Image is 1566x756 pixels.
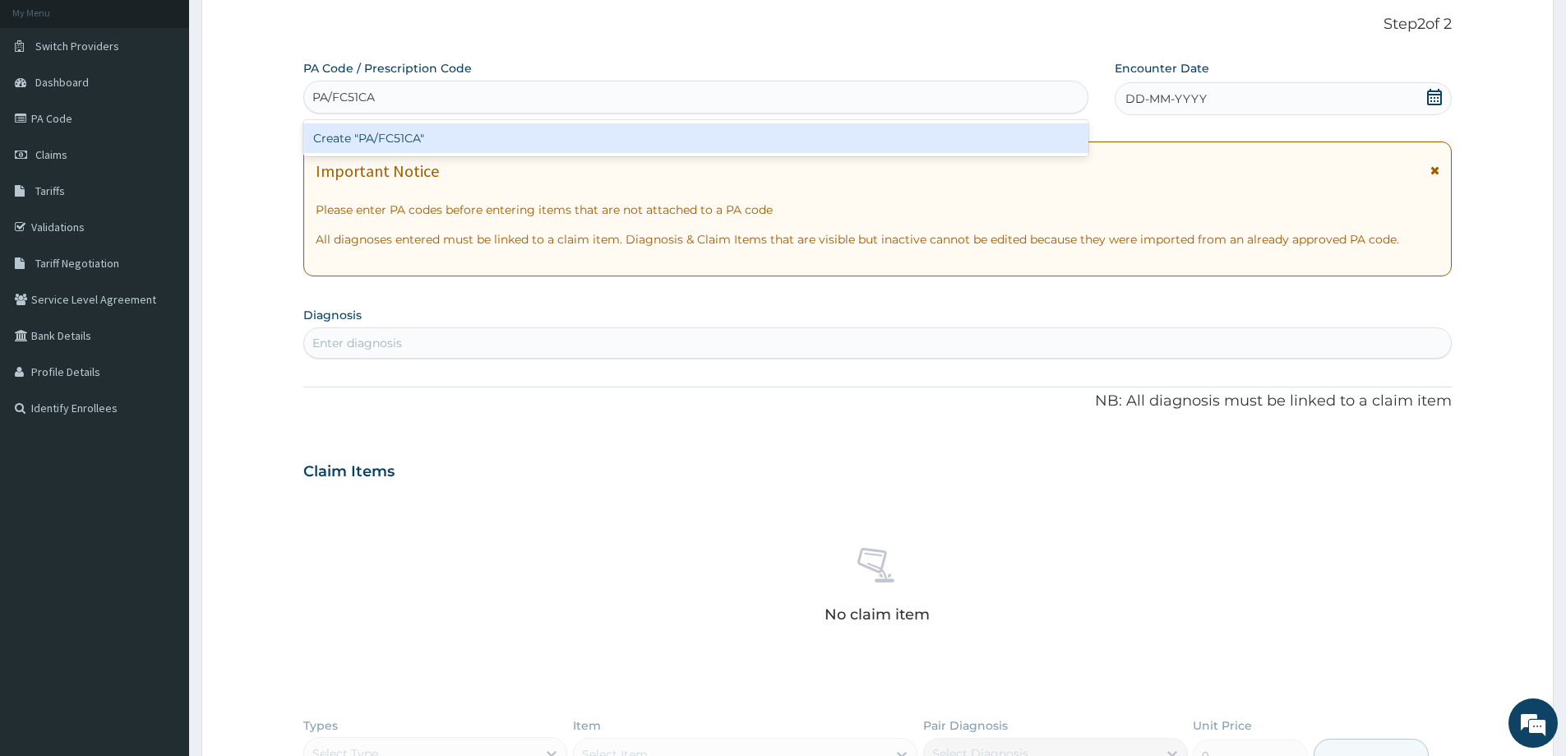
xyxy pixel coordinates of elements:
[825,606,930,623] p: No claim item
[312,335,402,351] div: Enter diagnosis
[35,39,119,53] span: Switch Providers
[35,183,65,198] span: Tariffs
[1125,90,1207,107] span: DD-MM-YYYY
[35,256,119,271] span: Tariff Negotiation
[303,307,362,323] label: Diagnosis
[35,147,67,162] span: Claims
[303,391,1452,412] p: NB: All diagnosis must be linked to a claim item
[1115,60,1209,77] label: Encounter Date
[35,75,89,90] span: Dashboard
[303,123,1088,153] div: Create "PA/FC51CA"
[316,162,439,180] h1: Important Notice
[30,82,67,123] img: d_794563401_company_1708531726252_794563401
[303,60,472,77] label: PA Code / Prescription Code
[316,202,1439,218] p: Please enter PA codes before entering items that are not attached to a PA code
[303,463,395,481] h3: Claim Items
[8,449,313,507] textarea: Type your message and hit 'Enter'
[85,92,276,114] div: Chat with us now
[303,16,1452,34] p: Step 2 of 2
[270,8,309,48] div: Minimize live chat window
[95,207,227,373] span: We're online!
[316,231,1439,248] p: All diagnoses entered must be linked to a claim item. Diagnosis & Claim Items that are visible bu...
